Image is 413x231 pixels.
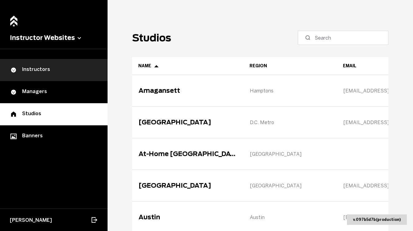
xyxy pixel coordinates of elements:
[10,111,98,118] div: Studios
[10,34,98,41] button: Instructor Websites
[10,88,98,96] div: Managers
[250,88,273,94] span: Hamptons
[10,66,98,74] div: Instructors
[139,87,180,94] div: Amagansett
[250,214,265,220] span: Austin
[139,213,160,221] div: Austin
[10,217,52,223] span: [PERSON_NAME]
[139,182,211,189] div: [GEOGRAPHIC_DATA]
[347,214,407,225] div: v. 097b5d7b ( production )
[243,57,337,75] th: Region
[250,183,301,189] span: [GEOGRAPHIC_DATA]
[138,63,237,69] div: Name
[87,213,101,227] button: Log out
[315,34,376,41] input: Search
[132,32,171,44] h1: Studios
[139,119,211,126] div: [GEOGRAPHIC_DATA]
[139,150,237,158] div: At-Home [GEOGRAPHIC_DATA]
[250,151,301,157] span: [GEOGRAPHIC_DATA]
[132,57,243,75] th: Toggle SortBy
[8,12,19,25] a: Home
[250,119,274,125] span: D.C. Metro
[10,133,98,140] div: Banners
